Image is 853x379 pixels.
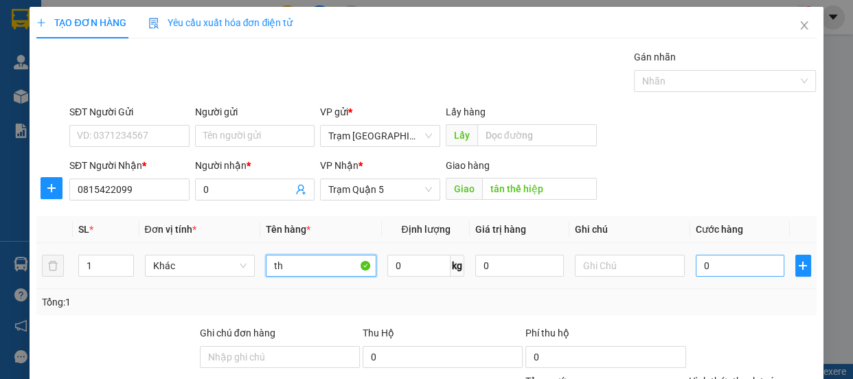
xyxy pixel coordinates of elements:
span: close [799,20,810,31]
span: Thu Hộ [363,328,394,338]
span: Lấy [446,124,477,146]
div: Trạm Cái Nước [12,12,89,45]
span: VP Nhận [320,160,359,171]
span: SL [78,224,89,235]
input: Dọc đường [477,124,597,146]
span: Gửi: [12,13,33,27]
span: user-add [295,184,306,195]
span: Giao hàng [446,160,490,171]
div: Người nhận [195,158,315,173]
div: VP gửi [320,104,440,119]
span: Nhận: [98,13,131,27]
span: Định lượng [401,224,450,235]
input: 0 [475,255,564,277]
div: SĐT Người Nhận [69,158,190,173]
input: Ghi Chú [575,255,685,277]
span: DĐ: [98,88,118,102]
span: kg [451,255,464,277]
span: Đơn vị tính [145,224,196,235]
input: Dọc đường [482,178,597,200]
div: Phí thu hộ [525,325,685,346]
button: delete [42,255,64,277]
span: Khác [153,255,247,276]
span: Trạm Quận 5 [328,179,432,200]
div: 0 [98,45,194,61]
button: Close [785,7,823,45]
span: plus [796,260,810,271]
div: SĐT Người Gửi [69,104,190,119]
span: TẠO ĐƠN HÀNG [36,17,126,28]
div: Tổng: 1 [42,295,330,310]
span: Giao [446,178,482,200]
span: plus [36,18,46,27]
span: Trạm Phú Tân [328,126,432,146]
button: plus [41,177,62,199]
div: Trạm Quận 5 [98,12,194,45]
span: Lấy hàng [446,106,486,117]
input: Ghi chú đơn hàng [200,346,360,368]
button: plus [795,255,811,277]
input: VD: Bàn, Ghế [266,255,376,277]
span: plus [41,183,62,194]
span: Giá trị hàng [475,224,526,235]
img: icon [148,18,159,29]
th: Ghi chú [569,216,691,243]
div: Người gửi [195,104,315,119]
label: Gán nhãn [634,51,676,62]
label: Ghi chú đơn hàng [200,328,275,338]
span: Yêu cầu xuất hóa đơn điện tử [148,17,293,28]
span: Tên hàng [266,224,310,235]
span: Cước hàng [696,224,743,235]
span: ngã 3 thái lan [98,80,169,128]
div: 0915450514 [98,61,194,80]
